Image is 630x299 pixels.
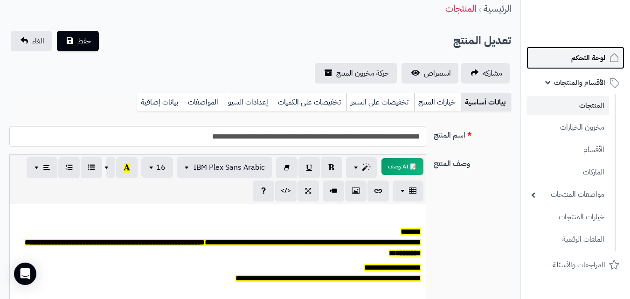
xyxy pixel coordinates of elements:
[526,162,609,182] a: الماركات
[553,258,605,271] span: المراجعات والأسئلة
[526,229,609,250] a: الملفات الرقمية
[346,93,414,111] a: تخفيضات على السعر
[402,63,458,83] a: استعراض
[453,31,511,50] h2: تعديل المنتج
[274,93,346,111] a: تخفيضات على الكميات
[77,35,91,47] span: حفظ
[57,31,99,51] button: حفظ
[445,1,476,15] a: المنتجات
[137,93,184,111] a: بيانات إضافية
[156,162,166,173] span: 16
[571,51,605,64] span: لوحة التحكم
[430,126,515,141] label: اسم المنتج
[141,157,173,178] button: 16
[483,68,502,79] span: مشاركه
[526,254,624,276] a: المراجعات والأسئلة
[526,207,609,227] a: خيارات المنتجات
[14,263,36,285] div: Open Intercom Messenger
[11,31,52,51] a: الغاء
[336,68,389,79] span: حركة مخزون المنتج
[526,140,609,160] a: الأقسام
[184,93,224,111] a: المواصفات
[526,47,624,69] a: لوحة التحكم
[526,185,609,205] a: مواصفات المنتجات
[381,158,423,175] button: 📝 AI وصف
[32,35,44,47] span: الغاء
[461,93,511,111] a: بيانات أساسية
[424,68,451,79] span: استعراض
[315,63,397,83] a: حركة مخزون المنتج
[430,154,515,169] label: وصف المنتج
[526,118,609,138] a: مخزون الخيارات
[484,1,511,15] a: الرئيسية
[177,157,272,178] button: IBM Plex Sans Arabic
[414,93,461,111] a: خيارات المنتج
[554,76,605,89] span: الأقسام والمنتجات
[461,63,510,83] a: مشاركه
[224,93,274,111] a: إعدادات السيو
[526,96,609,115] a: المنتجات
[194,162,265,173] span: IBM Plex Sans Arabic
